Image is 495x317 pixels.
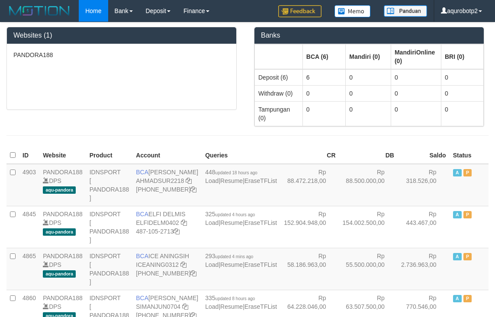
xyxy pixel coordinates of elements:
[255,85,303,101] td: Withdraw (0)
[43,211,83,218] a: PANDORA188
[205,177,219,184] a: Load
[453,169,462,176] span: Active
[43,186,76,194] span: aqu-pandora
[205,253,277,268] span: | |
[220,219,243,226] a: Resume
[190,270,196,277] a: Copy 5776579803 to clipboard
[19,147,39,164] th: ID
[215,296,255,301] span: updated 8 hours ago
[136,253,148,259] span: BCA
[205,253,253,259] span: 293
[463,295,472,302] span: Paused
[136,219,179,226] a: ELFIDELM0402
[453,211,462,218] span: Active
[181,219,187,226] a: Copy ELFIDELM0402 to clipboard
[43,270,76,278] span: aqu-pandora
[398,164,450,206] td: Rp 318.526,00
[220,177,243,184] a: Resume
[261,32,477,39] h3: Banks
[384,5,427,17] img: panduan.png
[398,248,450,290] td: Rp 2.736.963,00
[339,206,398,248] td: Rp 154.002.500,00
[450,147,489,164] th: Status
[453,253,462,260] span: Active
[255,69,303,86] td: Deposit (6)
[205,295,255,301] span: 335
[215,170,257,175] span: updated 18 hours ago
[346,101,391,126] td: 0
[13,32,230,39] h3: Websites (1)
[39,248,86,290] td: DPS
[86,248,133,290] td: IDNSPORT [ PANDORA188 ]
[43,253,83,259] a: PANDORA188
[255,44,303,69] th: Group: activate to sort column ascending
[205,169,257,176] span: 448
[215,212,255,217] span: updated 4 hours ago
[339,248,398,290] td: Rp 55.500.000,00
[391,44,441,69] th: Group: activate to sort column ascending
[398,147,450,164] th: Saldo
[132,248,202,290] td: ICE ANINGSIH [PHONE_NUMBER]
[182,303,188,310] a: Copy SIMANJUN0704 to clipboard
[205,211,277,226] span: | |
[190,186,196,193] a: Copy 5776614242 to clipboard
[244,219,277,226] a: EraseTFList
[202,147,280,164] th: Queries
[136,261,179,268] a: ICEANING0312
[205,211,255,218] span: 325
[220,261,243,268] a: Resume
[441,85,483,101] td: 0
[302,85,346,101] td: 0
[280,206,339,248] td: Rp 152.904.948,00
[244,303,277,310] a: EraseTFList
[463,253,472,260] span: Paused
[180,261,186,268] a: Copy ICEANING0312 to clipboard
[463,211,472,218] span: Paused
[339,147,398,164] th: DB
[244,261,277,268] a: EraseTFList
[39,206,86,248] td: DPS
[186,177,192,184] a: Copy AHMADSUR2218 to clipboard
[136,177,184,184] a: AHMADSUR2218
[6,4,72,17] img: MOTION_logo.png
[86,164,133,206] td: IDNSPORT [ PANDORA188 ]
[136,303,180,310] a: SIMANJUN0704
[132,164,202,206] td: [PERSON_NAME] [PHONE_NUMBER]
[43,295,83,301] a: PANDORA188
[334,5,371,17] img: Button%20Memo.svg
[205,261,219,268] a: Load
[215,254,254,259] span: updated 4 mins ago
[205,303,219,310] a: Load
[441,44,483,69] th: Group: activate to sort column ascending
[205,295,277,310] span: | |
[136,295,148,301] span: BCA
[463,169,472,176] span: Paused
[43,228,76,236] span: aqu-pandora
[39,147,86,164] th: Website
[346,85,391,101] td: 0
[86,147,133,164] th: Product
[13,51,230,59] p: PANDORA188
[19,248,39,290] td: 4865
[136,169,148,176] span: BCA
[453,295,462,302] span: Active
[244,177,277,184] a: EraseTFList
[19,164,39,206] td: 4903
[19,206,39,248] td: 4845
[280,248,339,290] td: Rp 58.186.963,00
[86,206,133,248] td: IDNSPORT [ PANDORA188 ]
[302,101,346,126] td: 0
[43,169,83,176] a: PANDORA188
[302,44,346,69] th: Group: activate to sort column ascending
[391,101,441,126] td: 0
[339,164,398,206] td: Rp 88.500.000,00
[346,69,391,86] td: 0
[280,164,339,206] td: Rp 88.472.218,00
[441,101,483,126] td: 0
[132,147,202,164] th: Account
[441,69,483,86] td: 0
[278,5,321,17] img: Feedback.jpg
[255,101,303,126] td: Tampungan (0)
[220,303,243,310] a: Resume
[398,206,450,248] td: Rp 443.467,00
